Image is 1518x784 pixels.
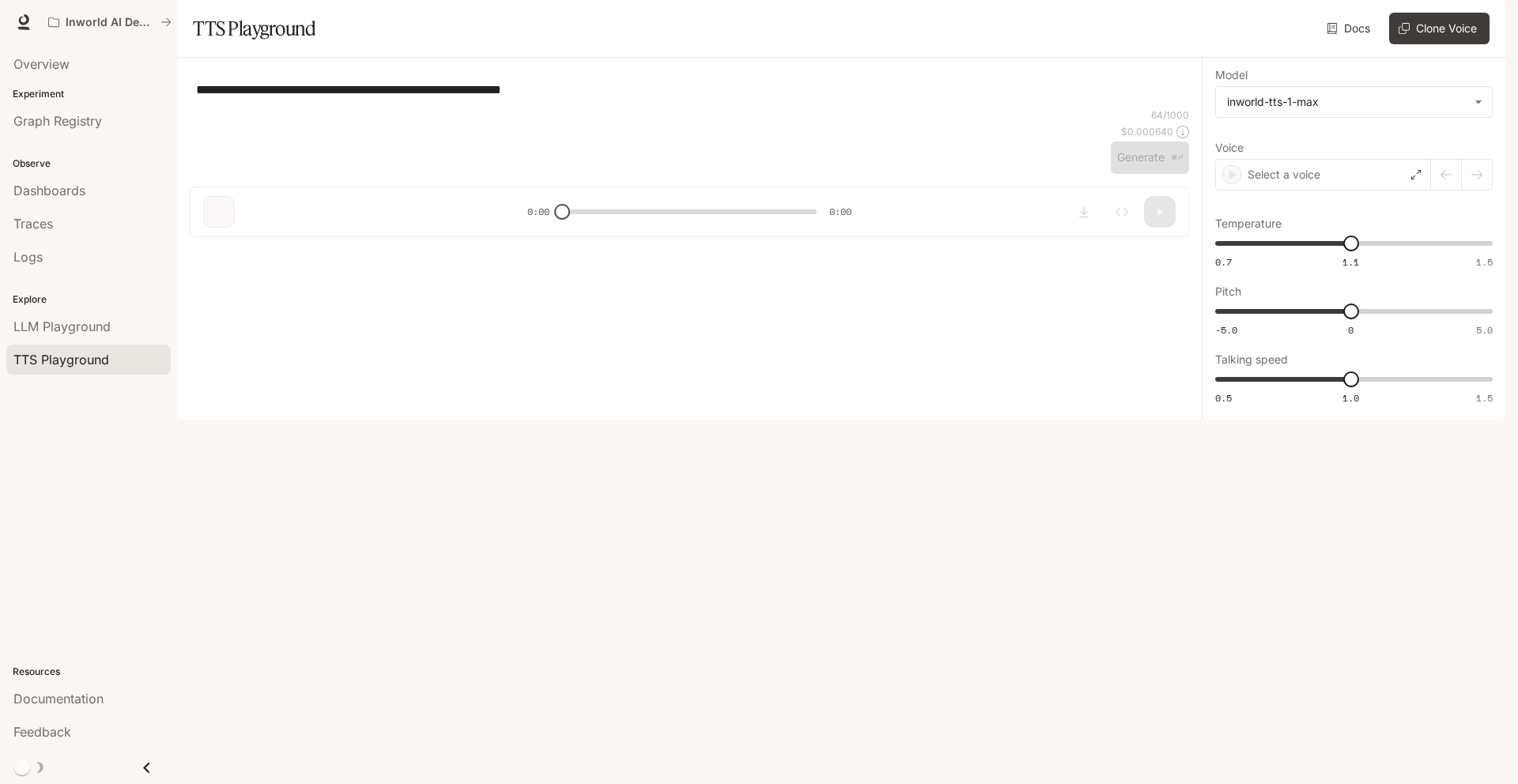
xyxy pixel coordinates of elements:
div: inworld-tts-1-max [1216,87,1492,117]
span: 0 [1348,323,1354,337]
span: 0.7 [1215,255,1232,269]
p: Voice [1215,142,1244,153]
span: 1.5 [1476,391,1493,405]
h1: TTS Playground [193,13,315,44]
p: $ 0.000640 [1121,125,1173,138]
p: Temperature [1215,218,1282,229]
span: 1.5 [1476,255,1493,269]
p: 64 / 1000 [1151,108,1189,122]
span: 5.0 [1476,323,1493,337]
span: 1.1 [1342,255,1359,269]
div: inworld-tts-1-max [1227,94,1467,110]
a: Docs [1324,13,1376,44]
p: Pitch [1215,286,1241,297]
p: Talking speed [1215,354,1288,365]
p: Select a voice [1248,167,1320,183]
button: Clone Voice [1389,13,1490,44]
p: Inworld AI Demos [66,16,154,29]
span: 1.0 [1342,391,1359,405]
span: -5.0 [1215,323,1237,337]
p: Model [1215,70,1248,81]
span: 0.5 [1215,391,1232,405]
button: All workspaces [41,6,179,38]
